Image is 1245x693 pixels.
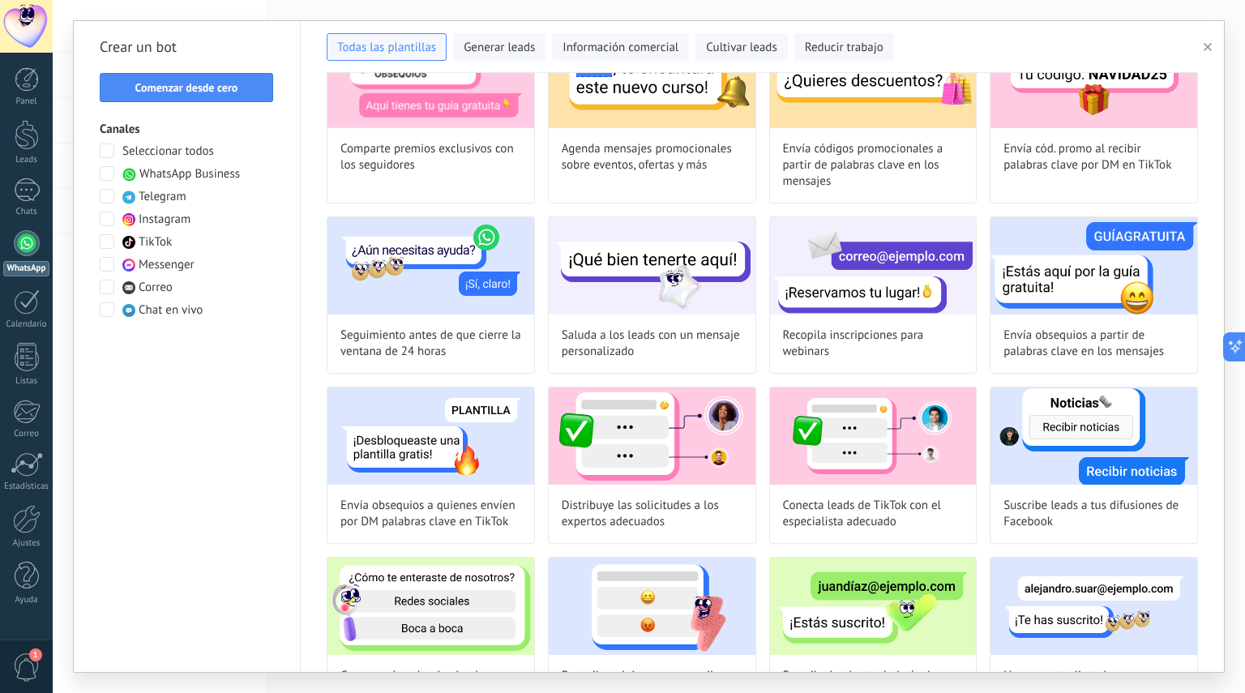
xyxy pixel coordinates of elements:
img: Conoce más sobre los leads con una encuesta rápida [327,558,534,655]
h2: Crear un bot [100,34,274,60]
div: Chats [3,207,50,217]
div: Calendario [3,319,50,330]
span: Agenda mensajes promocionales sobre eventos, ofertas y más [562,141,742,173]
span: Todas las plantillas [337,40,436,56]
span: Comparte premios exclusivos con los seguidores [340,141,521,173]
span: TikTok [139,234,172,250]
span: Seguimiento antes de que cierre la ventana de 24 horas [340,327,521,360]
span: Envía códigos promocionales a partir de palabras clave en los mensajes [783,141,964,190]
span: Envía cód. promo al recibir palabras clave por DM en TikTok [1003,141,1184,173]
img: Suscribe leads a tu boletín de correo electrónico [770,558,977,655]
button: Cultivar leads [695,33,787,61]
span: Telegram [139,189,186,205]
img: Recopila opiniones con emojis [549,558,755,655]
div: Leads [3,155,50,165]
img: Comparte premios exclusivos con los seguidores [327,31,534,128]
span: Cultivar leads [706,40,777,56]
img: Envía cód. promo al recibir palabras clave por DM en TikTok [990,31,1197,128]
button: Generar leads [453,33,545,61]
span: Envía obsequios a partir de palabras clave en los mensajes [1003,327,1184,360]
div: Listas [3,376,50,387]
div: Ayuda [3,595,50,605]
span: Información comercial [563,40,678,56]
button: Todas las plantillas [327,33,447,61]
span: Suscribe leads a tus difusiones de Facebook [1003,498,1184,530]
img: Envía obsequios a quienes envíen por DM palabras clave en TikTok [327,387,534,485]
span: Comenzar desde cero [135,82,238,93]
span: Reducir trabajo [805,40,883,56]
span: Instagram [139,212,190,228]
span: Distribuye las solicitudes a los expertos adecuados [562,498,742,530]
img: Saluda a los leads con un mensaje personalizado [549,217,755,314]
span: Conecta leads de TikTok con el especialista adecuado [783,498,964,530]
button: Comenzar desde cero [100,73,273,102]
div: WhatsApp [3,261,49,276]
span: Generar leads [464,40,535,56]
div: Panel [3,96,50,107]
h3: Canales [100,122,274,137]
img: Envía códigos promocionales a partir de palabras clave en los mensajes [770,31,977,128]
img: Suscribe leads a tus difusiones de Facebook [990,387,1197,485]
span: Messenger [139,257,195,273]
img: Recopila inscripciones para webinars [770,217,977,314]
div: Ajustes [3,538,50,549]
span: Recopila inscripciones para webinars [783,327,964,360]
img: Distribuye las solicitudes a los expertos adecuados [549,387,755,485]
span: Saluda a los leads con un mensaje personalizado [562,327,742,360]
img: Agenda mensajes promocionales sobre eventos, ofertas y más [549,31,755,128]
button: Reducir trabajo [794,33,894,61]
img: Seguimiento antes de que cierre la ventana de 24 horas [327,217,534,314]
img: Envía obsequios a partir de palabras clave en los mensajes [990,217,1197,314]
span: WhatsApp Business [139,166,240,182]
span: Correo [139,280,173,296]
span: Recopila opiniones con emojis [562,668,719,684]
div: Estadísticas [3,481,50,492]
div: Correo [3,429,50,439]
span: Chat en vivo [139,302,203,319]
button: Información comercial [552,33,689,61]
img: Conecta leads de TikTok con el especialista adecuado [770,387,977,485]
span: Envía obsequios a quienes envíen por DM palabras clave en TikTok [340,498,521,530]
span: Seleccionar todos [122,143,214,160]
span: 1 [29,648,42,661]
img: Haz crecer tu lista de correos con tu audiencia de TikTok [990,558,1197,655]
